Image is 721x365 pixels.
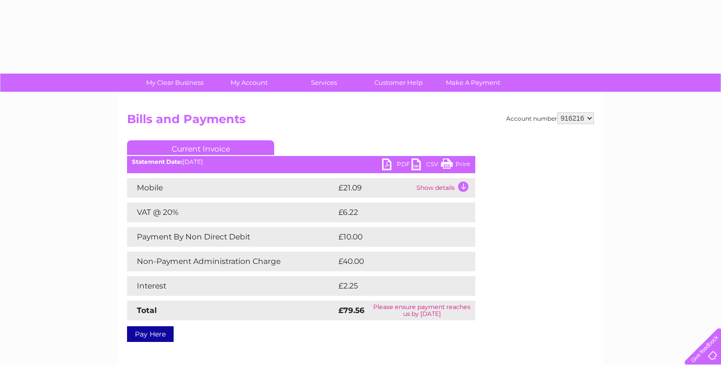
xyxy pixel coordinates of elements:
[132,158,182,165] b: Statement Date:
[127,158,475,165] div: [DATE]
[382,158,412,173] a: PDF
[127,112,594,131] h2: Bills and Payments
[283,74,364,92] a: Services
[441,158,470,173] a: Print
[414,178,475,198] td: Show details
[358,74,439,92] a: Customer Help
[134,74,215,92] a: My Clear Business
[506,112,594,124] div: Account number
[127,203,336,222] td: VAT @ 20%
[137,306,157,315] strong: Total
[127,227,336,247] td: Payment By Non Direct Debit
[127,326,174,342] a: Pay Here
[127,252,336,271] td: Non-Payment Administration Charge
[336,178,414,198] td: £21.09
[127,276,336,296] td: Interest
[433,74,514,92] a: Make A Payment
[336,227,455,247] td: £10.00
[336,276,452,296] td: £2.25
[336,203,452,222] td: £6.22
[338,306,364,315] strong: £79.56
[127,178,336,198] td: Mobile
[368,301,475,320] td: Please ensure payment reaches us by [DATE]
[209,74,290,92] a: My Account
[127,140,274,155] a: Current Invoice
[412,158,441,173] a: CSV
[336,252,456,271] td: £40.00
